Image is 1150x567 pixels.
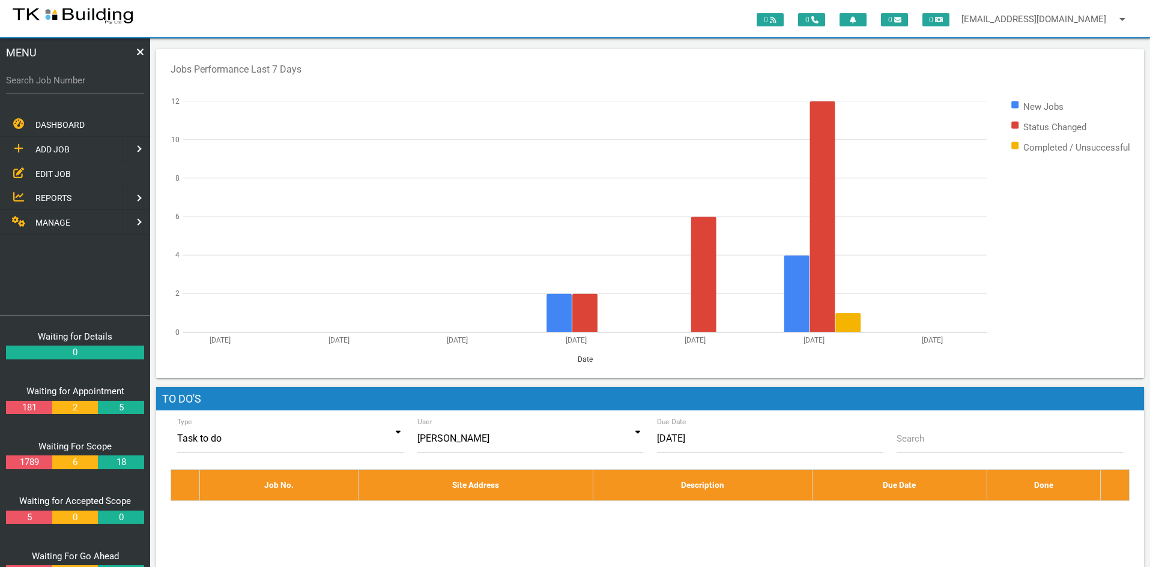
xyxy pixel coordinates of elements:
[897,432,924,446] label: Search
[98,455,144,469] a: 18
[447,335,468,344] text: [DATE]
[922,13,949,26] span: 0
[26,386,124,397] a: Waiting for Appointment
[593,470,813,500] th: Description
[35,218,70,227] span: MANAGE
[175,289,180,298] text: 2
[175,212,180,221] text: 6
[210,335,231,344] text: [DATE]
[175,173,180,182] text: 8
[6,455,52,469] a: 1789
[328,335,350,344] text: [DATE]
[803,335,825,344] text: [DATE]
[1023,101,1064,112] text: New Jobs
[813,470,987,500] th: Due Date
[175,251,180,259] text: 4
[6,44,37,61] span: MENU
[35,193,71,203] span: REPORTS
[35,169,71,178] span: EDIT JOB
[35,145,70,154] span: ADD JOB
[171,64,301,75] text: Jobs Performance Last 7 Days
[578,355,593,363] text: Date
[757,13,784,26] span: 0
[52,511,98,524] a: 0
[657,416,686,427] label: Due Date
[32,551,119,562] a: Waiting For Go Ahead
[35,120,85,130] span: DASHBOARD
[566,335,587,344] text: [DATE]
[38,441,112,452] a: Waiting For Scope
[6,346,144,359] a: 0
[6,401,52,415] a: 181
[177,416,192,427] label: Type
[156,387,1144,411] h1: To Do's
[6,74,144,88] label: Search Job Number
[6,511,52,524] a: 5
[359,470,593,500] th: Site Address
[171,135,180,143] text: 10
[52,401,98,415] a: 2
[881,13,908,26] span: 0
[98,511,144,524] a: 0
[12,6,134,25] img: s3file
[1023,121,1086,132] text: Status Changed
[987,470,1100,500] th: Done
[19,496,131,506] a: Waiting for Accepted Scope
[175,328,180,336] text: 0
[417,416,432,427] label: User
[171,97,180,105] text: 12
[38,331,112,342] a: Waiting for Details
[52,455,98,469] a: 6
[200,470,359,500] th: Job No.
[798,13,825,26] span: 0
[685,335,706,344] text: [DATE]
[98,401,144,415] a: 5
[922,335,943,344] text: [DATE]
[1023,142,1130,152] text: Completed / Unsuccessful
